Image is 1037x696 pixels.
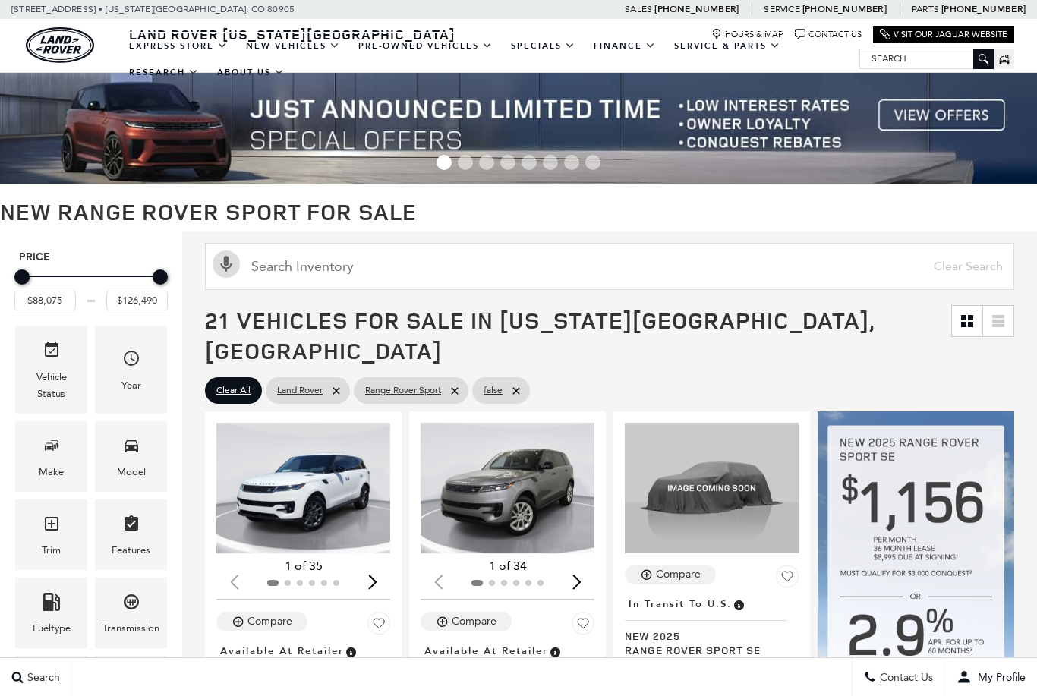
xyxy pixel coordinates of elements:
a: [PHONE_NUMBER] [941,3,1026,15]
a: Visit Our Jaguar Website [880,29,1007,40]
a: Pre-Owned Vehicles [349,33,502,59]
span: Service [764,4,799,14]
span: Go to slide 6 [543,155,558,170]
a: land-rover [26,27,94,63]
span: In Transit to U.S. [629,596,732,613]
div: TransmissionTransmission [95,578,167,648]
span: Go to slide 3 [479,155,494,170]
button: Compare Vehicle [625,565,716,584]
div: Compare [247,615,292,628]
div: Fueltype [33,620,71,637]
div: Vehicle Status [27,369,76,402]
span: Go to slide 1 [437,155,452,170]
button: Save Vehicle [776,565,799,594]
span: false [484,381,503,400]
span: Fueltype [43,589,61,620]
a: [PHONE_NUMBER] [654,3,739,15]
div: Maximum Price [153,269,168,285]
button: Save Vehicle [572,612,594,641]
input: Maximum [106,291,168,310]
span: Parts [912,4,939,14]
span: Vehicle is in stock and ready for immediate delivery. Due to demand, availability is subject to c... [548,643,562,660]
span: Vehicle [43,337,61,368]
span: Search [24,671,60,684]
div: Model [117,464,146,480]
input: Search [860,49,993,68]
button: Compare Vehicle [421,612,512,631]
span: Available at Retailer [424,643,548,660]
span: Go to slide 2 [458,155,473,170]
img: 2025 Land Rover Range Rover Sport SE 1 [421,423,594,553]
img: 2025 Land Rover Range Rover Sport SE [625,423,799,553]
button: Compare Vehicle [216,612,307,631]
span: New 2025 [625,628,787,643]
div: FueltypeFueltype [15,578,87,648]
svg: Click to toggle on voice search [213,250,240,278]
div: YearYear [95,326,167,413]
a: Hours & Map [711,29,783,40]
button: Save Vehicle [367,612,390,641]
div: 1 of 34 [421,558,594,575]
span: Vehicle has shipped from factory of origin. Estimated time of delivery to Retailer is on average ... [732,596,745,613]
a: Land Rover [US_STATE][GEOGRAPHIC_DATA] [120,25,465,43]
span: Go to slide 7 [564,155,579,170]
button: Open user profile menu [945,658,1037,696]
div: Make [39,464,64,480]
a: Contact Us [795,29,862,40]
a: [PHONE_NUMBER] [802,3,887,15]
span: Go to slide 5 [522,155,537,170]
span: Clear All [216,381,251,400]
span: Range Rover Sport SE [625,643,787,657]
div: 1 / 2 [216,423,390,553]
span: Make [43,433,61,464]
div: ModelModel [95,421,167,492]
div: Features [112,542,150,559]
div: Next slide [362,565,383,598]
span: Sales [625,4,652,14]
a: Service & Parts [665,33,790,59]
a: [STREET_ADDRESS] • [US_STATE][GEOGRAPHIC_DATA], CO 80905 [11,4,295,14]
div: Price [14,264,168,310]
div: 1 of 35 [216,558,390,575]
a: In Transit to U.S.New 2025Range Rover Sport SE [625,594,799,657]
span: Year [122,345,140,376]
span: Contact Us [876,671,933,684]
input: Minimum [14,291,76,310]
span: Features [122,511,140,542]
span: Land Rover [US_STATE][GEOGRAPHIC_DATA] [129,25,455,43]
div: Compare [656,568,701,581]
span: Model [122,433,140,464]
span: My Profile [972,671,1026,684]
span: Go to slide 8 [585,155,600,170]
span: Transmission [122,589,140,620]
img: 2025 Land Rover Range Rover Sport SE 1 [216,423,390,553]
div: Next slide [566,565,587,598]
div: Trim [42,542,61,559]
span: Trim [43,511,61,542]
div: 1 / 2 [421,423,594,553]
h5: Price [19,250,163,264]
nav: Main Navigation [120,33,859,86]
a: About Us [208,59,294,86]
div: VehicleVehicle Status [15,326,87,413]
span: Go to slide 4 [500,155,515,170]
div: MakeMake [15,421,87,492]
div: Year [121,377,141,394]
span: Range Rover Sport [365,381,441,400]
input: Search Inventory [205,243,1014,290]
span: Land Rover [277,381,323,400]
a: EXPRESS STORE [120,33,237,59]
span: Vehicle is in stock and ready for immediate delivery. Due to demand, availability is subject to c... [344,643,358,660]
span: Available at Retailer [220,643,344,660]
a: Finance [585,33,665,59]
div: TrimTrim [15,499,87,570]
span: 21 Vehicles for Sale in [US_STATE][GEOGRAPHIC_DATA], [GEOGRAPHIC_DATA] [205,304,875,366]
div: Compare [452,615,496,628]
a: Research [120,59,208,86]
div: FeaturesFeatures [95,499,167,570]
a: Specials [502,33,585,59]
img: Land Rover [26,27,94,63]
div: Transmission [102,620,159,637]
div: Minimum Price [14,269,30,285]
a: New Vehicles [237,33,349,59]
